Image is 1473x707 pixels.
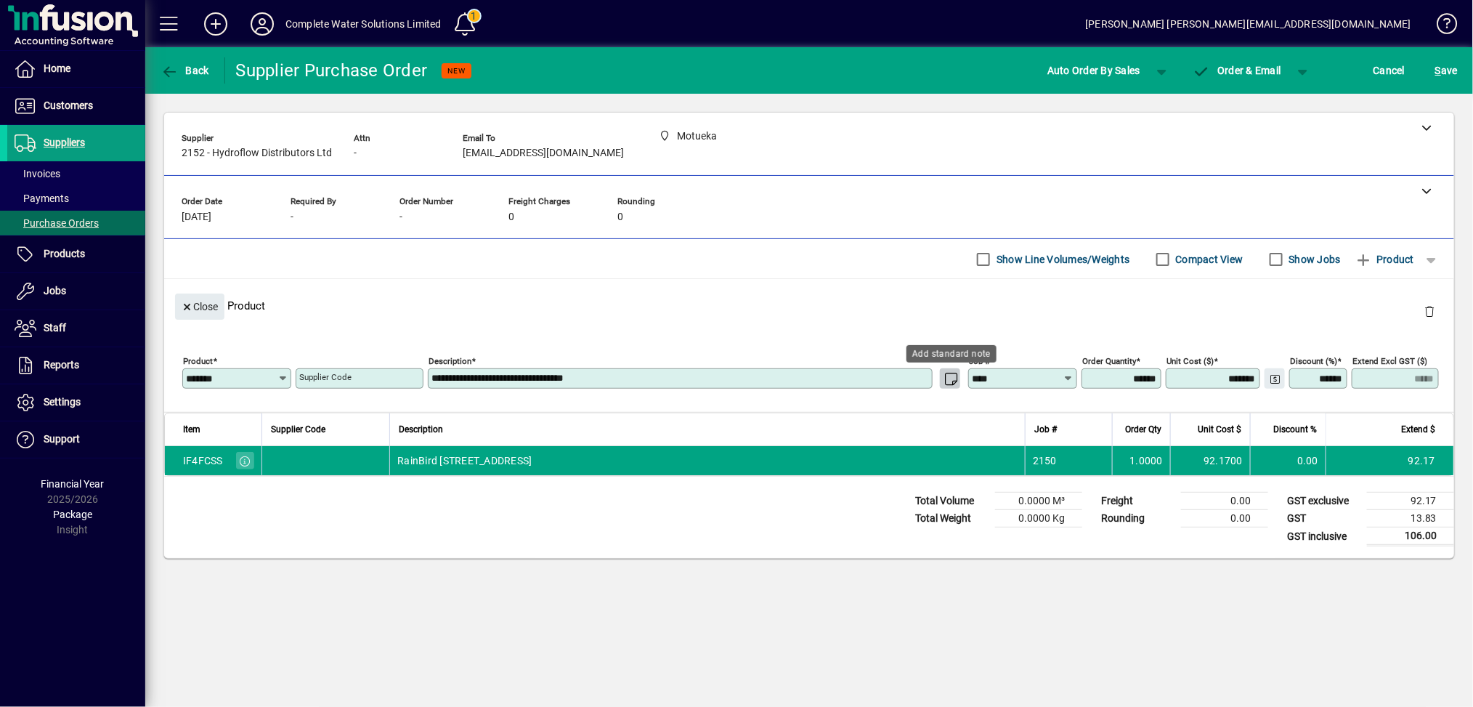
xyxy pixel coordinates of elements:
[182,148,332,159] span: 2152 - Hydroflow Distributors Ltd
[1367,510,1454,528] td: 13.83
[508,211,514,223] span: 0
[7,310,145,347] a: Staff
[1170,446,1250,475] td: 92.1700
[908,493,995,510] td: Total Volume
[617,211,623,223] span: 0
[1265,368,1285,389] button: Change Price Levels
[15,217,99,229] span: Purchase Orders
[1085,12,1411,36] div: [PERSON_NAME] [PERSON_NAME][EMAIL_ADDRESS][DOMAIN_NAME]
[183,453,223,468] div: IF4FCSS
[995,510,1082,528] td: 0.0000 Kg
[239,11,285,37] button: Profile
[1432,57,1461,84] button: Save
[182,211,211,223] span: [DATE]
[1401,421,1435,437] span: Extend $
[183,356,213,366] mat-label: Product
[994,252,1129,267] label: Show Line Volumes/Weights
[7,211,145,235] a: Purchase Orders
[285,12,442,36] div: Complete Water Solutions Limited
[1094,510,1181,528] td: Rounding
[157,57,213,84] button: Back
[906,345,997,363] div: Add standard note
[1094,493,1181,510] td: Freight
[1367,493,1454,510] td: 92.17
[44,248,85,259] span: Products
[1352,356,1427,366] mat-label: Extend excl GST ($)
[1355,248,1414,271] span: Product
[1373,59,1405,82] span: Cancel
[271,421,325,437] span: Supplier Code
[44,100,93,111] span: Customers
[7,273,145,310] a: Jobs
[1173,252,1243,267] label: Compact View
[1250,446,1326,475] td: 0.00
[399,421,443,437] span: Description
[447,66,466,76] span: NEW
[7,88,145,124] a: Customers
[1033,453,1057,468] span: 2150
[15,193,69,204] span: Payments
[399,211,402,223] span: -
[1166,356,1214,366] mat-label: Unit Cost ($)
[463,148,624,159] span: [EMAIL_ADDRESS][DOMAIN_NAME]
[1181,510,1268,528] td: 0.00
[1193,65,1281,76] span: Order & Email
[181,295,219,319] span: Close
[7,236,145,272] a: Products
[1412,304,1447,318] app-page-header-button: Delete
[1426,3,1455,50] a: Knowledge Base
[995,493,1082,510] td: 0.0000 M³
[291,211,293,223] span: -
[299,372,352,382] mat-label: Supplier Code
[41,478,105,490] span: Financial Year
[7,161,145,186] a: Invoices
[145,57,225,84] app-page-header-button: Back
[429,356,471,366] mat-label: Description
[1367,528,1454,546] td: 106.00
[53,509,92,520] span: Package
[908,510,995,528] td: Total Weight
[1082,356,1136,366] mat-label: Order Quantity
[1125,421,1161,437] span: Order Qty
[164,279,1454,332] div: Product
[236,59,428,82] div: Supplier Purchase Order
[1290,356,1337,366] mat-label: Discount (%)
[161,65,209,76] span: Back
[1326,446,1453,475] td: 92.17
[44,62,70,74] span: Home
[183,421,200,437] span: Item
[44,359,79,371] span: Reports
[1412,294,1447,328] button: Delete
[7,51,145,87] a: Home
[1273,421,1317,437] span: Discount %
[1286,252,1341,267] label: Show Jobs
[7,421,145,458] a: Support
[7,347,145,384] a: Reports
[1181,493,1268,510] td: 0.00
[1040,57,1148,84] button: Auto Order By Sales
[1047,59,1140,82] span: Auto Order By Sales
[175,294,224,320] button: Close
[44,433,80,445] span: Support
[1348,246,1421,272] button: Product
[7,384,145,421] a: Settings
[1435,65,1441,76] span: S
[44,322,66,334] span: Staff
[44,137,85,148] span: Suppliers
[1280,528,1367,546] td: GST inclusive
[1280,510,1367,528] td: GST
[1280,493,1367,510] td: GST exclusive
[397,453,532,468] span: RainBird [STREET_ADDRESS]
[171,299,228,312] app-page-header-button: Close
[1034,421,1057,437] span: Job #
[1435,59,1458,82] span: ave
[15,168,60,179] span: Invoices
[1370,57,1409,84] button: Cancel
[1185,57,1289,84] button: Order & Email
[7,186,145,211] a: Payments
[1112,446,1170,475] td: 1.0000
[44,396,81,408] span: Settings
[354,148,357,159] span: -
[192,11,239,37] button: Add
[1198,421,1241,437] span: Unit Cost $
